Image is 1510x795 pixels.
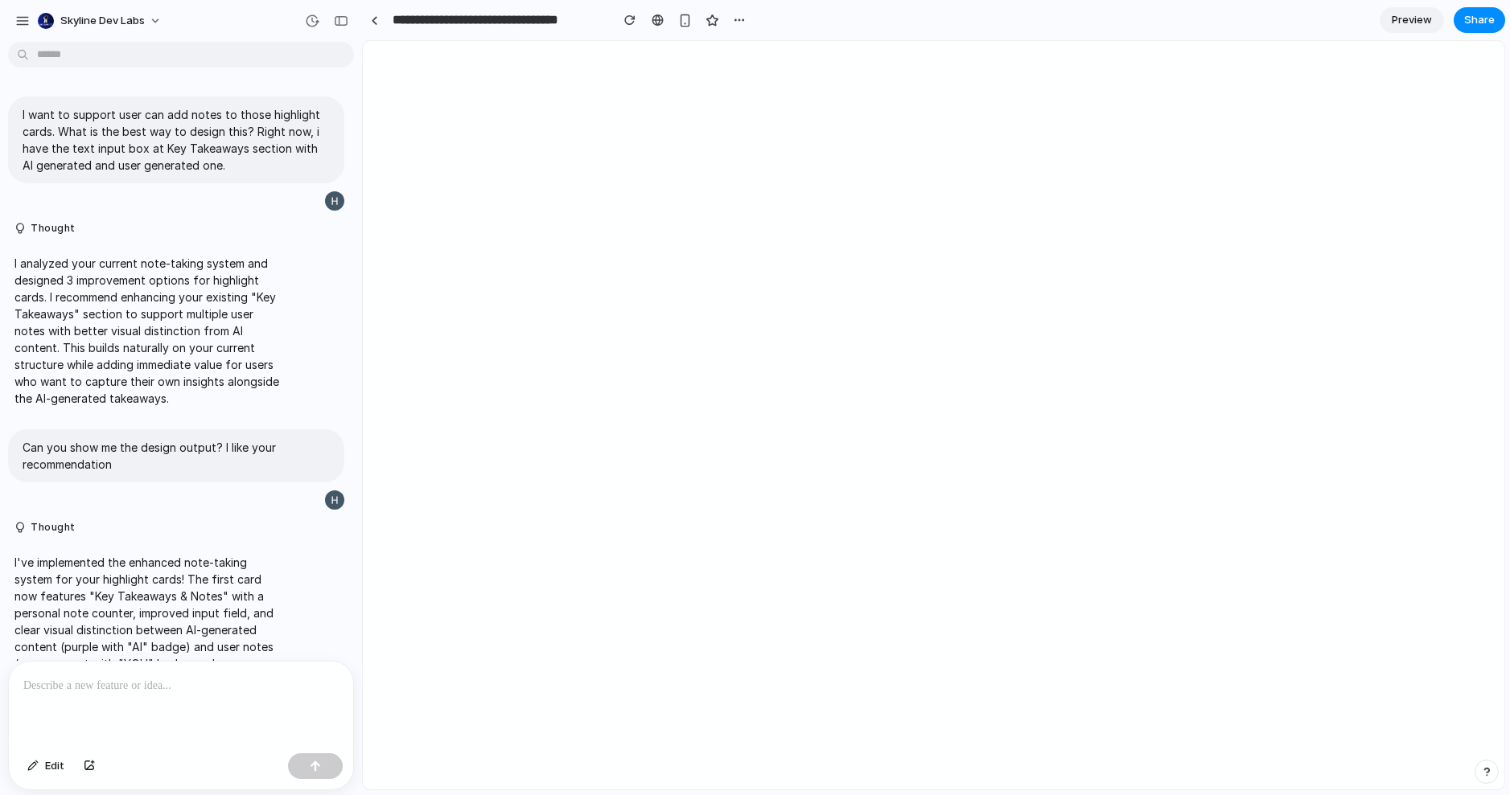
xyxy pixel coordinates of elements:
[1392,12,1432,28] span: Preview
[1464,12,1495,28] span: Share
[31,8,170,34] button: Skyline Dev Labs
[1454,7,1505,33] button: Share
[14,255,283,407] p: I analyzed your current note-taking system and designed 3 improvement options for highlight cards...
[23,439,330,473] p: Can you show me the design output? I like your recommendation
[1380,7,1444,33] a: Preview
[60,13,145,29] span: Skyline Dev Labs
[14,554,283,740] p: I've implemented the enhanced note-taking system for your highlight cards! The first card now fea...
[23,106,330,174] p: I want to support user can add notes to those highlight cards. What is the best way to design thi...
[19,753,72,779] button: Edit
[45,758,64,774] span: Edit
